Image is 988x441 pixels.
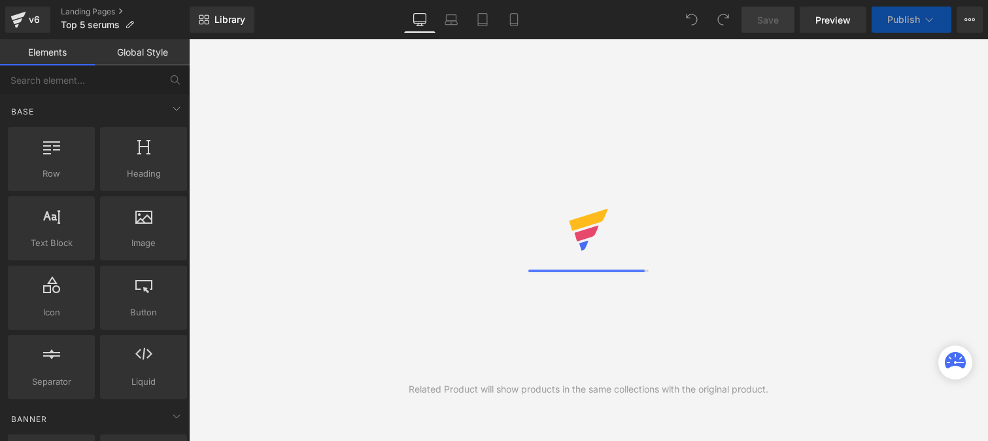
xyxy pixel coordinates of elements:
span: Publish [887,14,920,25]
span: Banner [10,413,48,425]
a: New Library [190,7,254,33]
button: Publish [872,7,951,33]
span: Preview [815,13,851,27]
span: Library [214,14,245,26]
span: Top 5 serums [61,20,120,30]
a: v6 [5,7,50,33]
a: Desktop [404,7,435,33]
span: Separator [12,375,91,389]
a: Laptop [435,7,467,33]
span: Image [104,236,183,250]
span: Button [104,306,183,319]
span: Text Block [12,236,91,250]
span: Liquid [104,375,183,389]
div: v6 [26,11,43,28]
span: Row [12,167,91,181]
div: Related Product will show products in the same collections with the original product. [409,382,768,397]
span: Icon [12,306,91,319]
button: More [957,7,983,33]
span: Save [757,13,779,27]
button: Redo [710,7,736,33]
a: Landing Pages [61,7,190,17]
a: Global Style [95,39,190,65]
span: Base [10,105,35,118]
button: Undo [679,7,705,33]
a: Preview [800,7,866,33]
a: Mobile [498,7,530,33]
span: Heading [104,167,183,181]
a: Tablet [467,7,498,33]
